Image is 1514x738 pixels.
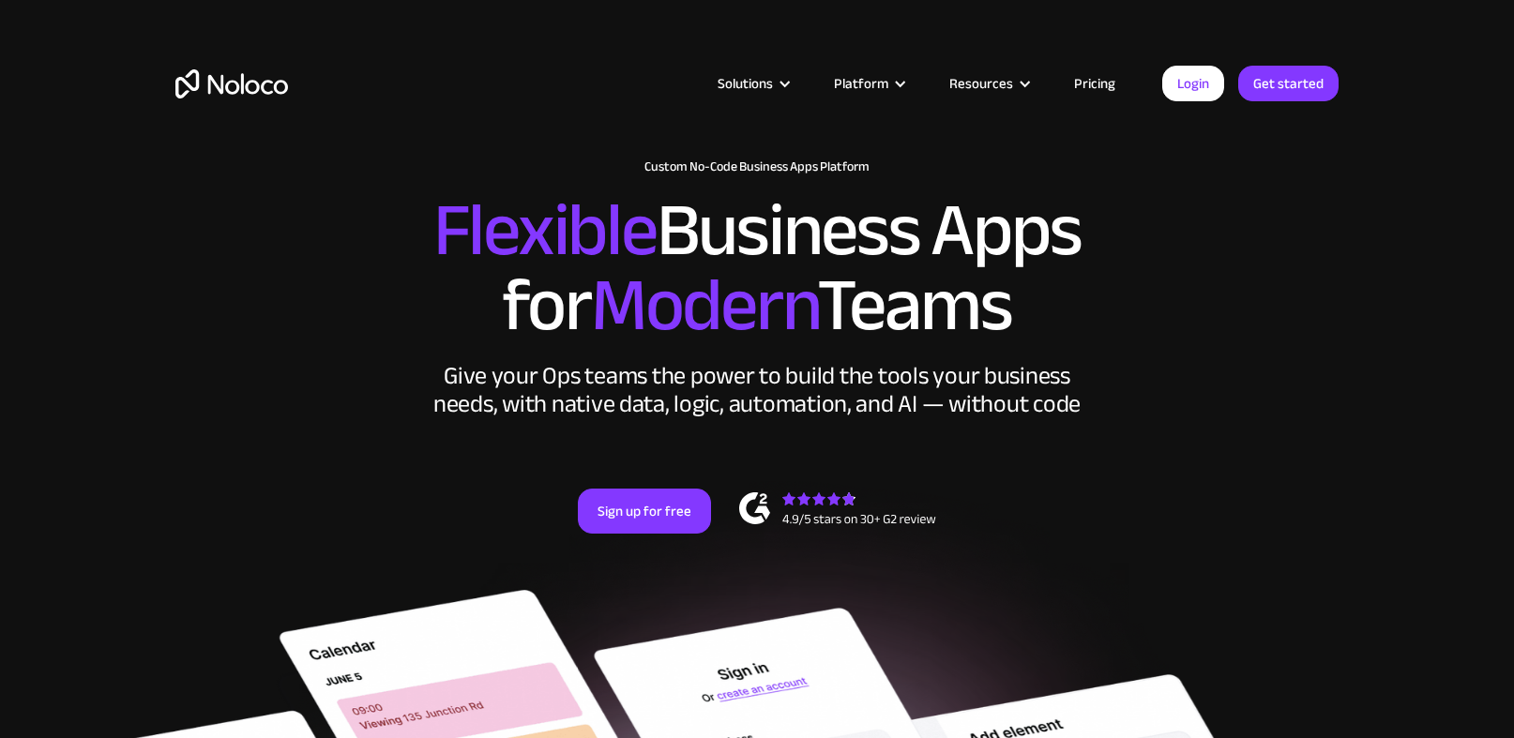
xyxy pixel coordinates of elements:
[433,160,657,300] span: Flexible
[694,71,810,96] div: Solutions
[926,71,1051,96] div: Resources
[1051,71,1139,96] a: Pricing
[1162,66,1224,101] a: Login
[578,489,711,534] a: Sign up for free
[1238,66,1339,101] a: Get started
[810,71,926,96] div: Platform
[591,235,817,375] span: Modern
[429,362,1085,418] div: Give your Ops teams the power to build the tools your business needs, with native data, logic, au...
[175,69,288,98] a: home
[175,193,1339,343] h2: Business Apps for Teams
[834,71,888,96] div: Platform
[949,71,1013,96] div: Resources
[718,71,773,96] div: Solutions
